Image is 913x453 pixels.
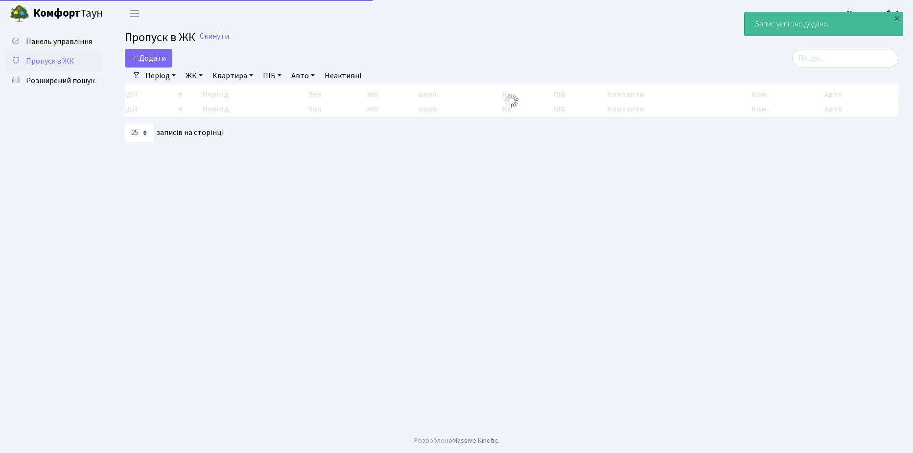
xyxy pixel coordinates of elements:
[33,5,80,21] b: Комфорт
[5,32,103,51] a: Панель управління
[745,12,903,36] div: Запис успішно додано.
[259,68,285,84] a: ПІБ
[131,53,166,64] span: Додати
[452,435,498,446] a: Massive Kinetic
[5,71,103,91] a: Розширений пошук
[200,32,229,41] a: Скинути
[125,29,195,46] span: Пропуск в ЖК
[792,49,898,68] input: Пошук...
[26,36,92,47] span: Панель управління
[504,93,519,109] img: Обробка...
[209,68,257,84] a: Квартира
[847,8,901,19] b: Консьєрж б. 4.
[321,68,365,84] a: Неактивні
[847,8,901,20] a: Консьєрж б. 4.
[141,68,180,84] a: Період
[33,5,103,22] span: Таун
[26,75,94,86] span: Розширений пошук
[182,68,207,84] a: ЖК
[892,13,902,23] div: ×
[5,51,103,71] a: Пропуск в ЖК
[122,5,147,22] button: Переключити навігацію
[125,124,224,142] label: записів на сторінці
[125,124,153,142] select: записів на сторінці
[10,4,29,23] img: logo.png
[26,56,74,67] span: Пропуск в ЖК
[287,68,319,84] a: Авто
[125,49,172,68] a: Додати
[414,435,499,446] div: Розроблено .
